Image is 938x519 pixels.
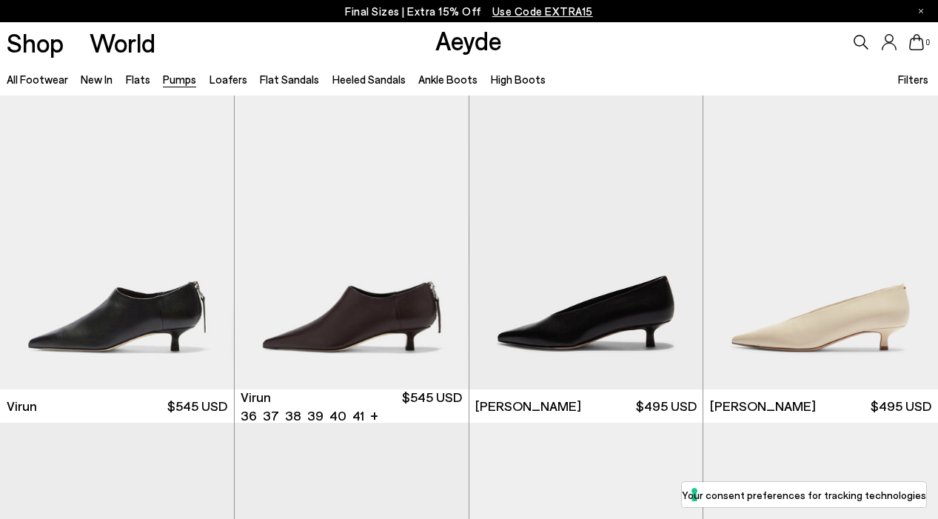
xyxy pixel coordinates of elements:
[871,397,931,415] span: $495 USD
[909,34,924,50] a: 0
[418,73,478,86] a: Ankle Boots
[7,397,37,415] span: Virun
[329,406,346,425] li: 40
[235,96,469,389] div: 1 / 6
[241,388,271,406] span: Virun
[307,406,324,425] li: 39
[235,389,469,423] a: Virun 36 37 38 39 40 41 + $545 USD
[7,30,64,56] a: Shop
[126,73,150,86] a: Flats
[260,73,319,86] a: Flat Sandals
[898,73,928,86] span: Filters
[235,96,469,389] img: Virun Pointed Sock Boots
[167,397,227,415] span: $545 USD
[703,389,938,423] a: [PERSON_NAME] $495 USD
[469,389,703,423] a: [PERSON_NAME] $495 USD
[90,30,155,56] a: World
[435,24,502,56] a: Aeyde
[636,397,697,415] span: $495 USD
[7,73,68,86] a: All Footwear
[682,487,926,503] label: Your consent preferences for tracking technologies
[163,73,196,86] a: Pumps
[703,96,938,389] img: Clara Pointed-Toe Pumps
[235,96,469,389] a: Next slide Previous slide
[241,406,360,425] ul: variant
[491,73,546,86] a: High Boots
[924,38,931,47] span: 0
[402,388,462,425] span: $545 USD
[210,73,247,86] a: Loafers
[710,397,816,415] span: [PERSON_NAME]
[285,406,301,425] li: 38
[492,4,593,18] span: Navigate to /collections/ss25-final-sizes
[241,406,257,425] li: 36
[469,96,703,389] img: Clara Pointed-Toe Pumps
[352,406,364,425] li: 41
[263,406,279,425] li: 37
[332,73,406,86] a: Heeled Sandals
[370,405,378,425] li: +
[81,73,113,86] a: New In
[475,397,581,415] span: [PERSON_NAME]
[345,2,593,21] p: Final Sizes | Extra 15% Off
[682,482,926,507] button: Your consent preferences for tracking technologies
